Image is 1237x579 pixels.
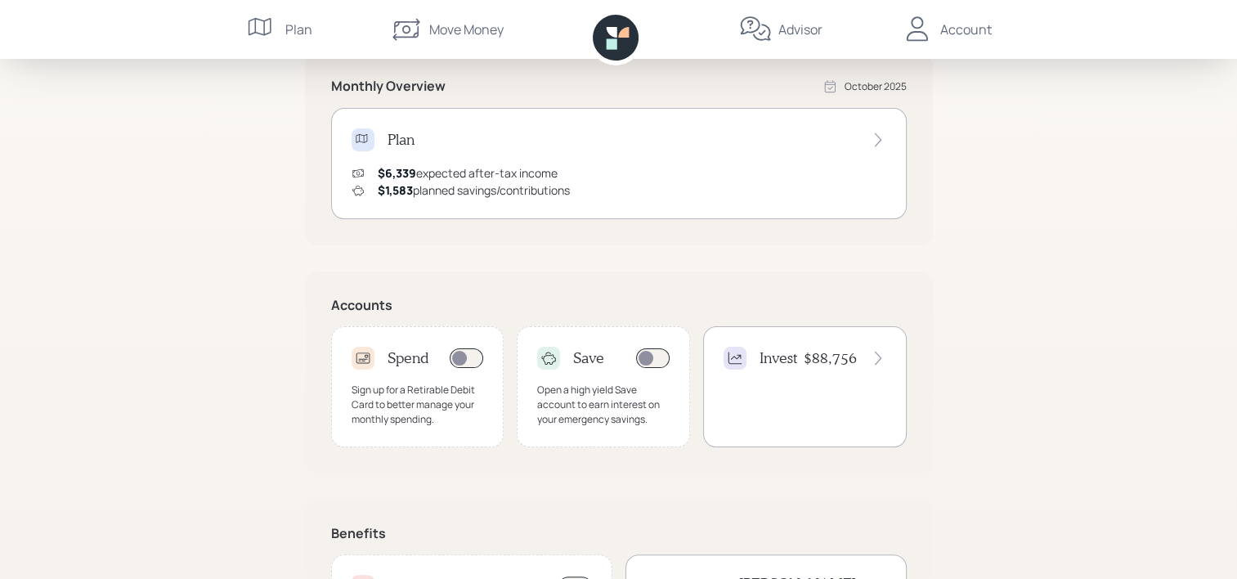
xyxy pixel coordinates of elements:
[845,79,907,94] div: October 2025
[760,349,797,367] h4: Invest
[940,20,992,39] div: Account
[778,20,822,39] div: Advisor
[331,526,907,541] h5: Benefits
[378,164,558,182] div: expected after-tax income
[573,349,604,367] h4: Save
[285,20,312,39] div: Plan
[388,131,415,149] h4: Plan
[429,20,504,39] div: Move Money
[378,182,570,199] div: planned savings/contributions
[388,349,429,367] h4: Spend
[537,383,670,427] div: Open a high yield Save account to earn interest on your emergency savings.
[378,182,413,198] span: $1,583
[331,79,446,94] h5: Monthly Overview
[378,165,416,181] span: $6,339
[352,383,484,427] div: Sign up for a Retirable Debit Card to better manage your monthly spending.
[804,349,857,367] h4: $88,756
[331,298,907,313] h5: Accounts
